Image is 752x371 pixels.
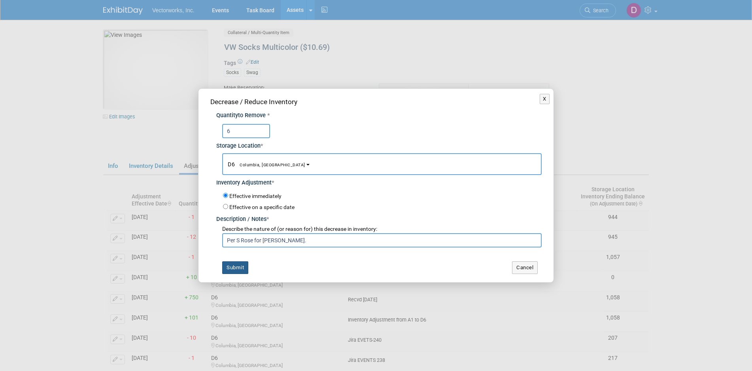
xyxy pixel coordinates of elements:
[216,112,542,120] div: Quantity
[238,112,266,119] span: to Remove
[216,175,542,187] div: Inventory Adjustment
[216,211,542,224] div: Description / Notes
[235,162,305,167] span: Columbia, [GEOGRAPHIC_DATA]
[222,153,542,175] button: D6Columbia, [GEOGRAPHIC_DATA]
[216,138,542,150] div: Storage Location
[222,226,377,232] span: Describe the nature of (or reason for) this decrease in inventory:
[222,261,248,274] button: Submit
[210,98,297,106] span: Decrease / Reduce Inventory
[540,94,550,104] button: X
[229,204,295,210] label: Effective on a specific date
[512,261,538,274] button: Cancel
[229,192,282,200] label: Effective immediately
[228,161,305,167] span: D6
